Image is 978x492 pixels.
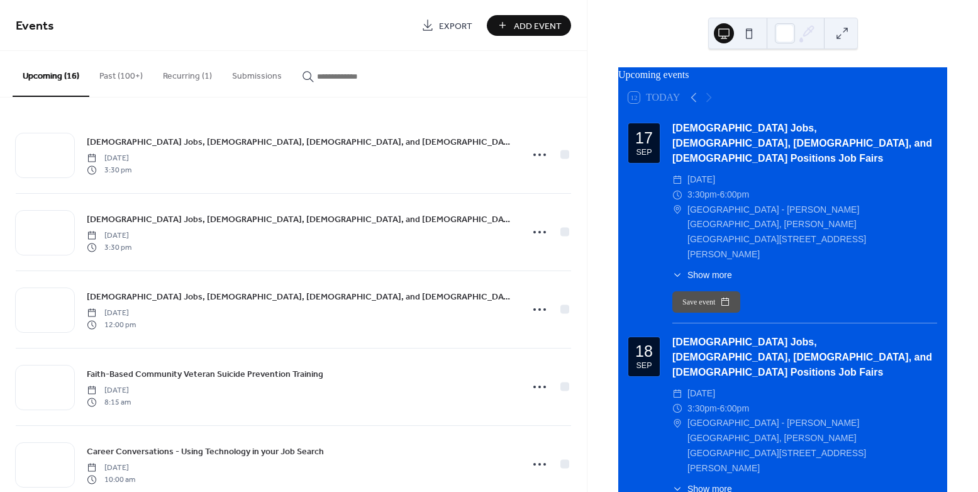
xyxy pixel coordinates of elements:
span: Show more [687,269,732,282]
button: Submissions [222,51,292,96]
button: Save event [672,291,740,313]
button: Add Event [487,15,571,36]
div: ​ [672,172,682,187]
a: [DEMOGRAPHIC_DATA] Jobs, [DEMOGRAPHIC_DATA], [DEMOGRAPHIC_DATA], and [DEMOGRAPHIC_DATA] Positions... [87,289,514,304]
span: [GEOGRAPHIC_DATA] - [PERSON_NAME][GEOGRAPHIC_DATA], [PERSON_NAME][GEOGRAPHIC_DATA][STREET_ADDRESS... [687,416,937,476]
span: Faith-Based Community Veteran Suicide Prevention Training [87,368,323,381]
a: Faith-Based Community Veteran Suicide Prevention Training [87,367,323,381]
span: 6:00pm [720,401,749,417]
div: ​ [672,386,682,401]
div: [DEMOGRAPHIC_DATA] Jobs, [DEMOGRAPHIC_DATA], [DEMOGRAPHIC_DATA], and [DEMOGRAPHIC_DATA] Positions... [672,121,937,166]
div: ​ [672,269,682,282]
span: 12:00 pm [87,319,136,330]
span: 10:00 am [87,474,135,485]
div: Upcoming events [618,67,947,82]
button: Recurring (1) [153,51,222,96]
span: [DATE] [87,230,131,242]
span: 3:30 pm [87,242,131,253]
span: [DATE] [87,308,136,319]
div: [DEMOGRAPHIC_DATA] Jobs, [DEMOGRAPHIC_DATA], [DEMOGRAPHIC_DATA], and [DEMOGRAPHIC_DATA] Positions... [672,335,937,380]
span: Career Conversations - Using Technology in your Job Search [87,445,324,459]
span: [DEMOGRAPHIC_DATA] Jobs, [DEMOGRAPHIC_DATA], [DEMOGRAPHIC_DATA], and [DEMOGRAPHIC_DATA] Positions... [87,136,514,149]
a: Career Conversations - Using Technology in your Job Search [87,444,324,459]
span: [DATE] [87,385,131,396]
span: [DEMOGRAPHIC_DATA] Jobs, [DEMOGRAPHIC_DATA], [DEMOGRAPHIC_DATA], and [DEMOGRAPHIC_DATA] Positions... [87,291,514,304]
div: Sep [636,148,652,157]
a: [DEMOGRAPHIC_DATA] Jobs, [DEMOGRAPHIC_DATA], [DEMOGRAPHIC_DATA], and [DEMOGRAPHIC_DATA] Positions... [87,135,514,149]
span: 3:30pm [687,187,717,203]
div: ​ [672,401,682,417]
button: ​Show more [672,269,732,282]
span: [DATE] [87,153,131,164]
span: - [717,187,720,203]
span: Export [439,20,472,33]
span: Events [16,14,54,38]
span: Add Event [514,20,562,33]
span: [GEOGRAPHIC_DATA] - [PERSON_NAME][GEOGRAPHIC_DATA], [PERSON_NAME][GEOGRAPHIC_DATA][STREET_ADDRESS... [687,203,937,262]
a: Export [412,15,482,36]
span: 8:15 am [87,396,131,408]
span: [DEMOGRAPHIC_DATA] Jobs, [DEMOGRAPHIC_DATA], [DEMOGRAPHIC_DATA], and [DEMOGRAPHIC_DATA] Positions... [87,213,514,226]
button: Upcoming (16) [13,51,89,97]
button: Past (100+) [89,51,153,96]
span: [DATE] [87,462,135,474]
div: ​ [672,416,682,431]
div: Sep [636,362,652,370]
span: 3:30pm [687,401,717,417]
span: 6:00pm [720,187,749,203]
a: [DEMOGRAPHIC_DATA] Jobs, [DEMOGRAPHIC_DATA], [DEMOGRAPHIC_DATA], and [DEMOGRAPHIC_DATA] Positions... [87,212,514,226]
div: 17 [635,130,653,146]
span: [DATE] [687,386,715,401]
div: ​ [672,187,682,203]
span: 3:30 pm [87,164,131,176]
span: [DATE] [687,172,715,187]
span: - [717,401,720,417]
div: ​ [672,203,682,218]
div: 18 [635,344,653,359]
